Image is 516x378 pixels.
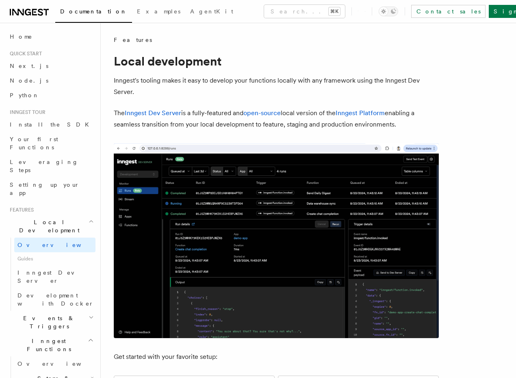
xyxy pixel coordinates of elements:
a: Setting up your app [7,177,95,200]
span: Overview [17,242,101,248]
h1: Local development [114,54,439,68]
a: AgentKit [185,2,238,22]
a: Inngest Platform [336,109,385,117]
a: Next.js [7,59,95,73]
span: Documentation [60,8,127,15]
a: Contact sales [411,5,486,18]
a: Leveraging Steps [7,155,95,177]
span: Setting up your app [10,181,80,196]
span: Inngest Dev Server [17,269,87,284]
span: Your first Functions [10,136,58,151]
a: Node.js [7,73,95,88]
span: Development with Docker [17,292,94,307]
a: open-source [243,109,281,117]
a: Overview [14,238,95,252]
span: Python [10,92,39,98]
span: Examples [137,8,180,15]
button: Events & Triggers [7,311,95,334]
a: Documentation [55,2,132,23]
span: Quick start [7,50,42,57]
span: Home [10,33,33,41]
span: Install the SDK [10,121,94,128]
div: Local Development [7,238,95,311]
a: Examples [132,2,185,22]
span: Features [114,36,152,44]
span: AgentKit [190,8,233,15]
span: Features [7,207,34,213]
p: Inngest's tooling makes it easy to develop your functions locally with any framework using the In... [114,75,439,98]
button: Toggle dark mode [379,7,398,16]
button: Local Development [7,215,95,238]
a: Install the SDK [7,117,95,132]
span: Leveraging Steps [10,159,78,173]
a: Your first Functions [7,132,95,155]
span: Next.js [10,63,48,69]
p: The is a fully-featured and local version of the enabling a seamless transition from your local d... [114,107,439,130]
span: Inngest Functions [7,337,88,353]
a: Home [7,29,95,44]
span: Guides [14,252,95,265]
button: Search...⌘K [264,5,345,18]
a: Python [7,88,95,103]
span: Overview [17,361,101,367]
span: Events & Triggers [7,314,89,330]
span: Node.js [10,77,48,84]
a: Development with Docker [14,288,95,311]
a: Inngest Dev Server [14,265,95,288]
kbd: ⌘K [329,7,340,15]
img: The Inngest Dev Server on the Functions page [114,143,439,338]
span: Inngest tour [7,109,46,116]
span: Local Development [7,218,89,234]
button: Inngest Functions [7,334,95,356]
a: Overview [14,356,95,371]
a: Inngest Dev Server [125,109,181,117]
p: Get started with your favorite setup: [114,351,439,363]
